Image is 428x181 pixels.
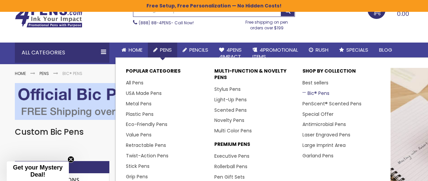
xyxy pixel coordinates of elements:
a: Scented Pens [214,107,247,113]
a: Pens [39,71,49,76]
a: Metal Pens [126,100,152,107]
p: Popular Categories [126,68,207,78]
span: Pencils [189,46,208,53]
span: Get your Mystery Deal! [13,164,62,178]
img: BIC® Pens [15,83,413,120]
a: PenScent® Scented Pens [302,100,362,107]
a: Rush [303,43,334,57]
a: Eco-Friendly Pens [126,121,167,128]
a: Grip Pens [126,173,148,180]
a: Retractable Pens [126,142,166,149]
a: Home [116,43,148,57]
a: Rollerball Pens [214,163,247,170]
p: Shop By Collection [302,68,384,78]
div: All Categories [15,43,109,63]
a: (888) 88-4PENS [139,20,171,26]
span: 0.00 [397,9,409,18]
span: Pens [160,46,172,53]
span: Home [129,46,142,53]
a: Blog [374,43,398,57]
button: Close teaser [68,156,74,163]
p: Premium Pens [214,141,296,151]
a: Special Offer [302,111,333,118]
span: - Call Now! [139,20,194,26]
span: Blog [379,46,392,53]
a: Stick Pens [126,163,150,170]
a: All Pens [126,79,143,86]
a: Novelty Pens [214,117,244,124]
a: Plastic Pens [126,111,154,118]
a: Twist-Action Pens [126,152,168,159]
a: 4PROMOTIONALITEMS [247,43,303,64]
span: Specials [346,46,368,53]
img: 4Pens Custom Pens and Promotional Products [15,6,82,28]
div: Free shipping on pen orders over $199 [239,17,295,30]
h1: Custom Bic Pens [15,127,413,137]
a: Best sellers [302,79,328,86]
a: Pen Gift Sets [214,174,245,180]
a: Light-Up Pens [214,96,247,103]
a: Pencils [177,43,214,57]
a: Executive Pens [214,153,249,159]
a: 4Pens4impact [214,43,247,64]
a: Value Pens [126,131,152,138]
a: Stylus Pens [214,86,241,93]
a: USA Made Pens [126,90,162,97]
a: Pens [148,43,177,57]
div: Get your Mystery Deal!Close teaser [7,161,69,181]
span: 4PROMOTIONAL ITEMS [252,46,298,60]
a: Bic® Pens [302,90,329,97]
a: Home [15,71,26,76]
p: Multi-Function & Novelty Pens [214,68,296,84]
a: Antimicrobial Pens [302,121,346,128]
span: 4Pens 4impact [219,46,242,60]
a: Specials [334,43,374,57]
a: Multi Color Pens [214,127,252,134]
span: Rush [316,46,328,53]
strong: BIC® Pens [62,71,82,76]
